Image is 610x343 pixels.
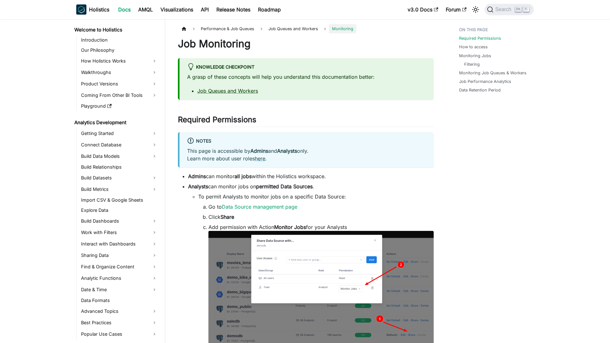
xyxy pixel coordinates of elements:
[79,206,159,215] a: Explore Data
[89,6,109,13] b: Holistics
[79,239,159,249] a: Interact with Dashboards
[187,147,426,162] p: This page is accessible by and only. Learn more about user roles .
[523,6,529,12] kbd: K
[178,115,434,127] h2: Required Permissions
[79,329,159,339] a: Popular Use Cases
[79,128,159,138] a: Getting Started
[79,56,159,66] a: How Holistics Works
[274,224,306,230] strong: Monitor Jobs
[188,172,434,180] li: can monitor within the Holistics workspace.
[197,88,258,94] a: Job Queues and Workers
[79,67,159,77] a: Walkthroughs
[79,151,159,161] a: Build Data Models
[187,63,426,71] div: Knowledge Checkpoint
[79,285,159,295] a: Date & Time
[79,262,159,272] a: Find & Organize Content
[79,36,159,44] a: Introduction
[459,35,501,41] a: Required Permissions
[442,4,470,15] a: Forum
[114,4,134,15] a: Docs
[222,204,297,210] a: Data Source management page
[76,4,109,15] a: HolisticsHolistics
[79,296,159,305] a: Data Formats
[464,61,480,67] a: Filtering
[187,73,426,81] p: A grasp of these concepts will help you understand this documentation better:
[79,273,159,283] a: Analytic Functions
[250,148,268,154] strong: Admins
[208,213,434,221] li: Click
[79,184,159,194] a: Build Metrics
[254,4,285,15] a: Roadmap
[79,227,159,238] a: Work with Filters
[485,4,534,15] button: Search (Ctrl+K)
[234,173,252,179] strong: all jobs
[329,24,356,33] span: Monitoring
[188,173,206,179] strong: Admins
[72,25,159,34] a: Welcome to Holistics
[157,4,197,15] a: Visualizations
[79,306,159,316] a: Advanced Topics
[76,4,86,15] img: Holistics
[404,4,442,15] a: v3.0 Docs
[471,4,481,15] button: Switch between dark and light mode (currently light mode)
[493,7,515,12] span: Search
[277,148,297,154] strong: Analysts
[79,196,159,205] a: Import CSV & Google Sheets
[79,250,159,260] a: Sharing Data
[79,173,159,183] a: Build Datasets
[178,24,190,33] a: Home page
[79,216,159,226] a: Build Dashboards
[459,78,511,84] a: Job Performance Analytics
[187,137,426,145] div: Notes
[459,70,526,76] a: Monitoring Job Queues & Workers
[79,318,159,328] a: Best Practices
[265,24,321,33] span: Job Queues and Workers
[79,163,159,171] a: Build Relationships
[255,155,265,162] a: here
[459,44,488,50] a: How to access
[198,24,257,33] span: Performance & Job Queues
[178,37,434,50] h1: Job Monitoring
[79,79,159,89] a: Product Versions
[188,183,208,190] strong: Analysts
[459,87,501,93] a: Data Retention Period
[79,102,159,111] a: Playground
[178,24,434,33] nav: Breadcrumbs
[70,19,165,343] nav: Docs sidebar
[213,4,254,15] a: Release Notes
[220,214,234,220] strong: Share
[79,90,159,100] a: Coming From Other BI Tools
[208,203,434,211] li: Go to
[79,46,159,55] a: Our Philosophy
[256,183,313,190] strong: permitted Data Sources
[72,118,159,127] a: Analytics Development
[197,4,213,15] a: API
[459,53,491,59] a: Monitoring Jobs
[79,140,159,150] a: Connect Database
[134,4,157,15] a: AMQL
